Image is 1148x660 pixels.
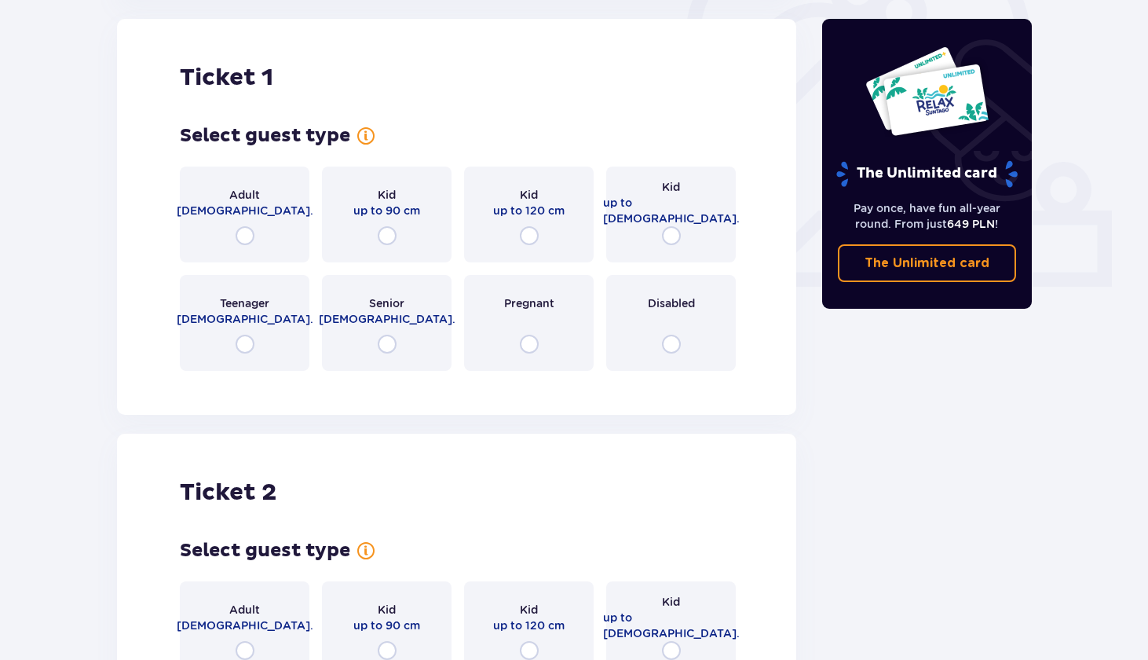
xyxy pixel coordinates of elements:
[865,46,989,137] img: Two entry cards to Suntago with the word 'UNLIMITED RELAX', featuring a white background with tro...
[378,602,396,618] span: Kid
[520,602,538,618] span: Kid
[319,311,455,327] span: [DEMOGRAPHIC_DATA].
[177,203,313,218] span: [DEMOGRAPHIC_DATA].
[603,195,740,226] span: up to [DEMOGRAPHIC_DATA].
[353,203,420,218] span: up to 90 cm
[493,203,565,218] span: up to 120 cm
[353,618,420,633] span: up to 90 cm
[838,200,1017,232] p: Pay once, have fun all-year round. From just !
[177,311,313,327] span: [DEMOGRAPHIC_DATA].
[180,63,273,93] h2: Ticket 1
[520,187,538,203] span: Kid
[180,478,276,508] h2: Ticket 2
[662,594,680,610] span: Kid
[603,610,740,641] span: up to [DEMOGRAPHIC_DATA].
[378,187,396,203] span: Kid
[369,295,404,311] span: Senior
[947,218,995,230] span: 649 PLN
[493,618,565,633] span: up to 120 cm
[835,160,1019,188] p: The Unlimited card
[865,255,989,272] p: The Unlimited card
[662,179,680,195] span: Kid
[180,124,350,148] h3: Select guest type
[229,602,260,618] span: Adult
[838,244,1017,282] a: The Unlimited card
[177,618,313,633] span: [DEMOGRAPHIC_DATA].
[229,187,260,203] span: Adult
[648,295,695,311] span: Disabled
[180,539,350,563] h3: Select guest type
[504,295,554,311] span: Pregnant
[220,295,269,311] span: Teenager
